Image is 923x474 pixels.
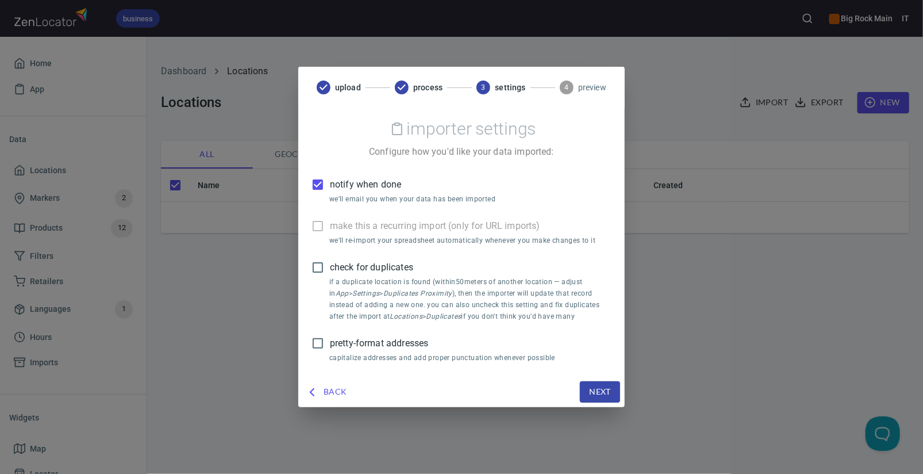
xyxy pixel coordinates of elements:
[390,312,423,320] em: Locations
[303,381,352,403] button: Back
[383,289,452,297] em: Duplicates Proximity
[426,312,461,320] em: Duplicates
[330,337,428,350] span: pretty-format addresses
[330,178,401,192] span: notify when done
[564,83,568,91] text: 4
[312,145,611,159] p: Configure how you'd like your data imported:
[335,82,361,93] span: upload
[407,118,536,139] h2: importer settings
[329,277,603,323] p: if a duplicate location is found (within 50 meters of another location — adjust in > > ), then th...
[330,261,413,274] span: check for duplicates
[482,83,486,91] text: 3
[329,353,603,364] p: capitalize addresses and add proper punctuation whenever possible
[413,82,443,93] span: process
[578,82,606,93] span: preview
[336,289,349,297] em: App
[329,194,603,205] p: we'll email you when your data has been imported
[330,219,540,233] span: make this a recurring import (only for URL imports)
[329,235,603,247] p: we'll re-import your spreadsheet automatically whenever you make changes to it
[580,381,620,403] button: Next
[307,385,347,399] span: Back
[495,82,525,93] span: settings
[352,289,379,297] em: Settings
[589,385,611,399] span: Next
